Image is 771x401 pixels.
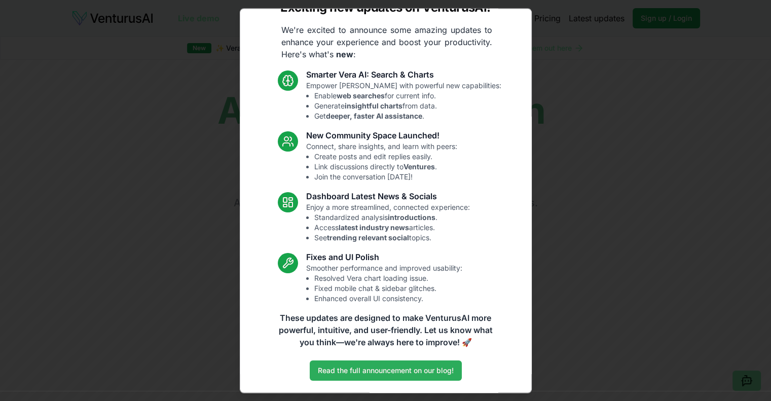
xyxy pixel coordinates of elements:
[273,24,500,60] p: We're excited to announce some amazing updates to enhance your experience and boost your producti...
[314,233,470,243] li: See topics.
[336,49,353,59] strong: new
[306,251,462,263] h3: Fixes and UI Polish
[314,283,462,294] li: Fixed mobile chat & sidebar glitches.
[326,112,422,120] strong: deeper, faster AI assistance
[314,212,470,223] li: Standardized analysis .
[403,162,435,171] strong: Ventures
[314,162,457,172] li: Link discussions directly to .
[306,263,462,304] p: Smoother performance and improved usability:
[337,91,385,100] strong: web searches
[339,223,409,232] strong: latest industry news
[314,223,470,233] li: Access articles.
[314,91,501,101] li: Enable for current info.
[345,101,402,110] strong: insightful charts
[314,152,457,162] li: Create posts and edit replies easily.
[306,68,501,81] h3: Smarter Vera AI: Search & Charts
[314,111,501,121] li: Get .
[306,190,470,202] h3: Dashboard Latest News & Socials
[310,360,462,381] a: Read the full announcement on our blog!
[314,294,462,304] li: Enhanced overall UI consistency.
[327,233,409,242] strong: trending relevant social
[388,213,435,222] strong: introductions
[314,273,462,283] li: Resolved Vera chart loading issue.
[306,202,470,243] p: Enjoy a more streamlined, connected experience:
[314,172,457,182] li: Join the conversation [DATE]!
[314,101,501,111] li: Generate from data.
[306,81,501,121] p: Empower [PERSON_NAME] with powerful new capabilities:
[306,141,457,182] p: Connect, share insights, and learn with peers:
[306,129,457,141] h3: New Community Space Launched!
[272,312,499,348] p: These updates are designed to make VenturusAI more powerful, intuitive, and user-friendly. Let us...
